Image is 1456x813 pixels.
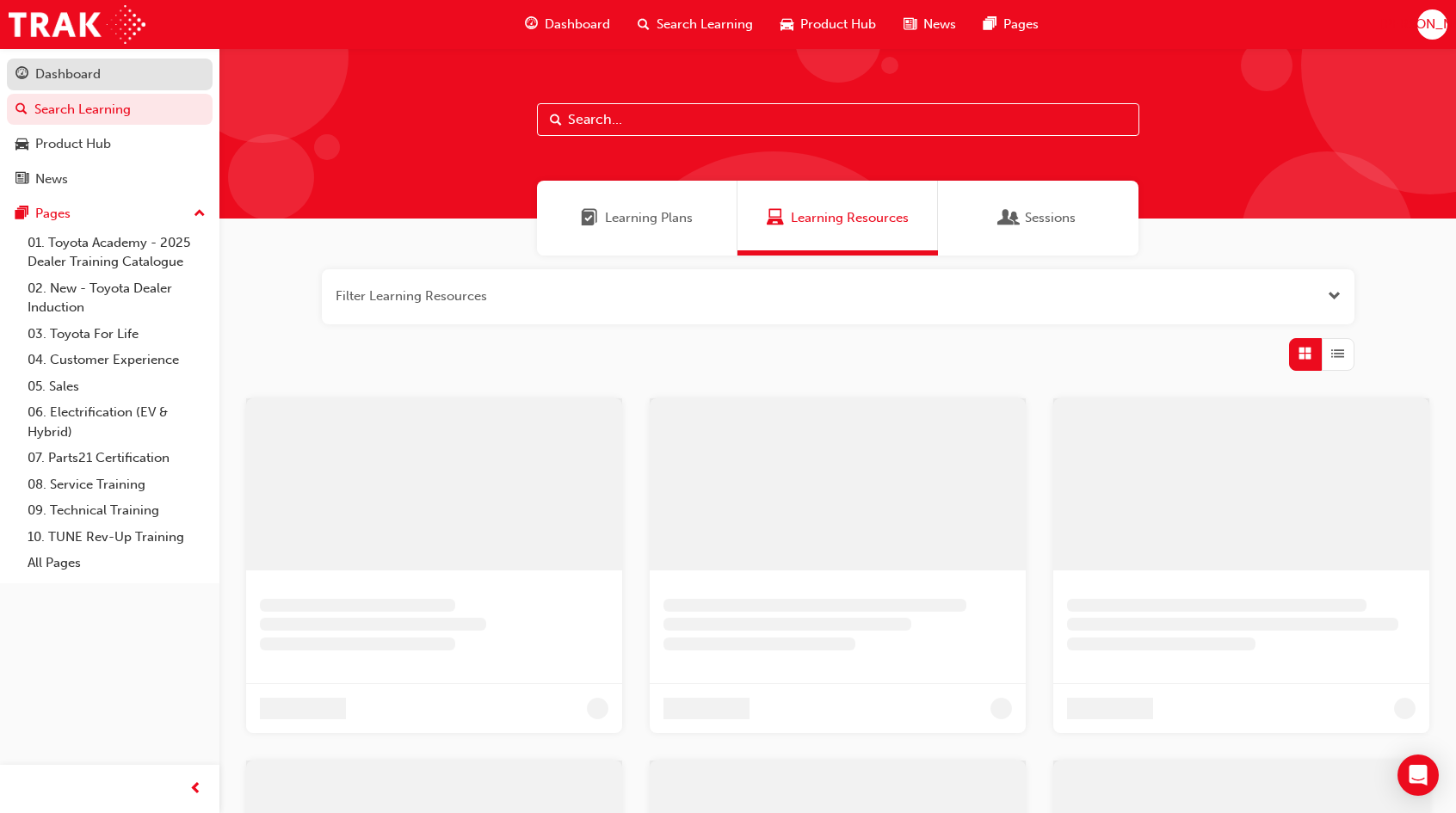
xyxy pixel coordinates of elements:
a: Learning PlansLearning Plans [537,181,737,256]
div: Dashboard [35,65,101,84]
span: Dashboard [545,15,610,34]
span: Learning Plans [605,208,693,228]
a: 03. Toyota For Life [21,321,213,348]
span: List [1331,344,1344,364]
span: car-icon [780,14,793,35]
a: 04. Customer Experience [21,347,213,373]
span: news-icon [15,172,28,188]
a: pages-iconPages [970,7,1052,42]
a: Dashboard [7,59,213,90]
div: Product Hub [35,134,111,154]
a: 09. Technical Training [21,497,213,524]
a: SessionsSessions [938,181,1138,256]
a: 02. New - Toyota Dealer Induction [21,275,213,321]
button: Open the filter [1328,286,1341,306]
a: 01. Toyota Academy - 2025 Dealer Training Catalogue [21,230,213,275]
span: Product Hub [800,15,876,34]
span: News [923,15,956,34]
a: 06. Electrification (EV & Hybrid) [21,399,213,445]
a: 10. TUNE Rev-Up Training [21,524,213,551]
a: search-iconSearch Learning [624,7,767,42]
a: Learning ResourcesLearning Resources [737,181,938,256]
span: search-icon [638,14,650,35]
span: Learning Resources [791,208,909,228]
div: News [35,169,68,189]
span: pages-icon [984,14,996,35]
img: Trak [9,5,145,44]
span: Learning Plans [581,208,598,228]
a: News [7,163,213,195]
button: Pages [7,198,213,230]
a: Search Learning [7,94,213,126]
span: Search [550,110,562,130]
a: news-iconNews [890,7,970,42]
span: Grid [1299,344,1311,364]
span: Sessions [1025,208,1076,228]
a: guage-iconDashboard [511,7,624,42]
span: Sessions [1001,208,1018,228]
button: [PERSON_NAME] [1417,9,1447,40]
a: 05. Sales [21,373,213,400]
span: guage-icon [15,67,28,83]
span: Search Learning [657,15,753,34]
span: up-icon [194,203,206,225]
span: search-icon [15,102,28,118]
a: All Pages [21,550,213,576]
span: Learning Resources [767,208,784,228]
a: 07. Parts21 Certification [21,445,213,471]
a: Product Hub [7,128,213,160]
div: Open Intercom Messenger [1397,754,1439,796]
button: DashboardSearch LearningProduct HubNews [7,55,213,198]
span: news-icon [904,14,916,35]
input: Search... [537,103,1139,136]
a: car-iconProduct Hub [767,7,890,42]
div: Pages [35,204,71,224]
span: guage-icon [525,14,538,35]
span: prev-icon [189,779,202,800]
a: 08. Service Training [21,471,213,498]
span: pages-icon [15,206,28,222]
span: car-icon [15,137,28,152]
span: Pages [1003,15,1039,34]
